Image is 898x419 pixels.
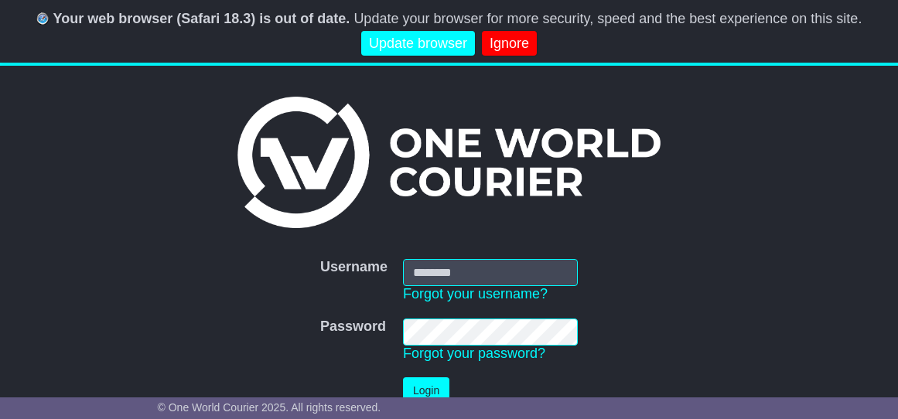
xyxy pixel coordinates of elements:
[403,346,545,361] a: Forgot your password?
[403,286,548,301] a: Forgot your username?
[53,11,350,26] b: Your web browser (Safari 18.3) is out of date.
[320,259,388,276] label: Username
[158,401,381,414] span: © One World Courier 2025. All rights reserved.
[403,377,449,404] button: Login
[361,31,475,56] a: Update browser
[237,97,660,228] img: One World
[353,11,862,26] span: Update your browser for more security, speed and the best experience on this site.
[482,31,537,56] a: Ignore
[320,319,386,336] label: Password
